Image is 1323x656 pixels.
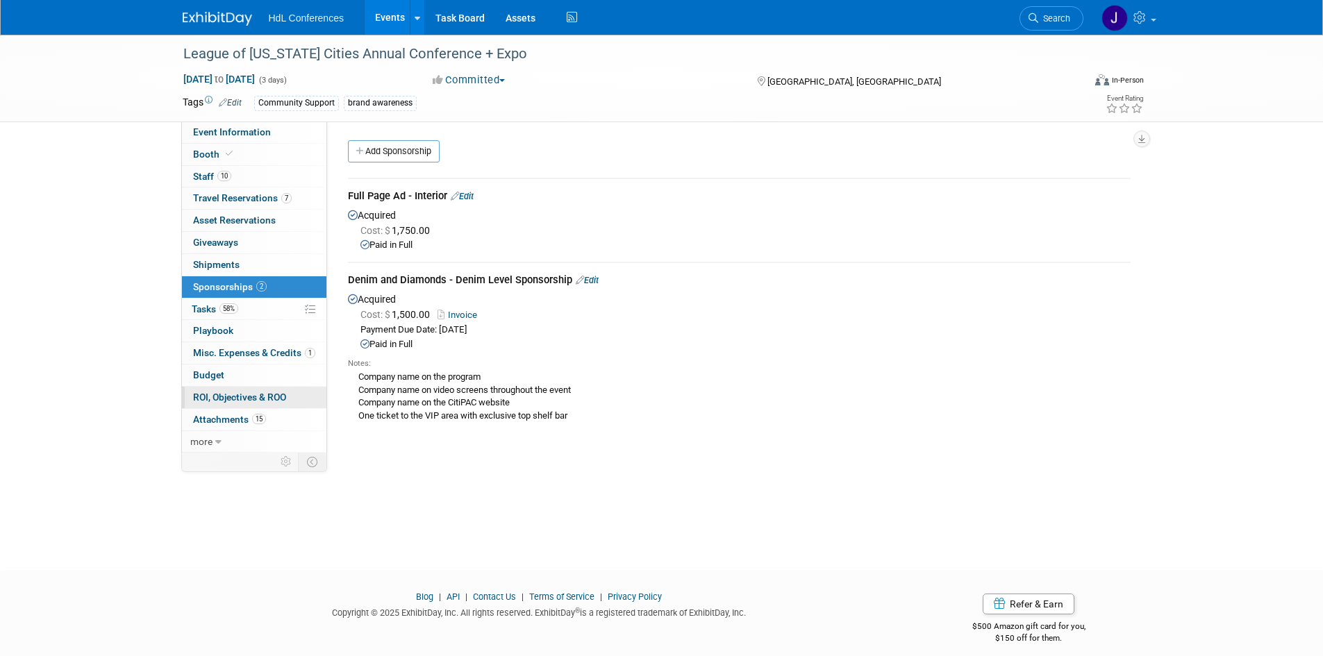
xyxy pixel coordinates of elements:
span: Attachments [193,414,266,425]
span: Booth [193,149,235,160]
span: [GEOGRAPHIC_DATA], [GEOGRAPHIC_DATA] [767,76,941,87]
div: Paid in Full [360,239,1131,252]
span: [DATE] [DATE] [183,73,256,85]
div: Full Page Ad - Interior [348,189,1131,206]
sup: ® [575,607,580,614]
a: Playbook [182,320,326,342]
td: Tags [183,95,242,111]
span: Playbook [193,325,233,336]
a: Edit [219,98,242,108]
a: Invoice [438,310,483,320]
span: (3 days) [258,76,287,85]
a: Privacy Policy [608,591,662,602]
td: Toggle Event Tabs [298,453,326,471]
span: Shipments [193,259,240,270]
a: Misc. Expenses & Credits1 [182,342,326,364]
span: Travel Reservations [193,192,292,203]
span: 1 [305,348,315,358]
div: In-Person [1111,75,1144,85]
span: Staff [193,171,231,182]
a: Terms of Service [529,591,594,602]
img: ExhibitDay [183,12,252,26]
span: Cost: $ [360,309,392,320]
span: 10 [217,171,231,181]
span: Misc. Expenses & Credits [193,347,315,358]
a: ROI, Objectives & ROO [182,387,326,408]
a: Asset Reservations [182,210,326,231]
a: Blog [416,591,433,602]
button: Committed [428,73,510,87]
span: Event Information [193,126,271,137]
div: $150 off for them. [917,632,1141,644]
div: Notes: [348,358,1131,369]
i: Booth reservation complete [226,150,233,158]
a: Staff10 [182,166,326,187]
a: Edit [576,275,599,285]
a: Attachments15 [182,409,326,430]
span: to [213,74,226,85]
span: Search [1038,13,1070,24]
span: 15 [252,414,266,424]
div: Community Support [254,96,339,110]
img: Format-Inperson.png [1095,74,1109,85]
span: HdL Conferences [269,12,344,24]
a: API [447,591,460,602]
span: Tasks [192,303,238,314]
a: Booth [182,144,326,165]
span: 1,750.00 [360,225,435,236]
span: | [462,591,471,602]
a: more [182,431,326,453]
span: 58% [219,303,238,314]
a: Event Information [182,121,326,143]
span: 2 [256,281,267,292]
div: Paid in Full [360,338,1131,351]
a: Search [1020,6,1083,31]
span: ROI, Objectives & ROO [193,392,286,403]
div: Event Rating [1106,95,1143,102]
td: Personalize Event Tab Strip [274,453,299,471]
div: Acquired [348,290,1131,426]
div: League of [US_STATE] Cities Annual Conference + Expo [178,42,1063,67]
img: Johnny Nguyen [1101,5,1128,31]
span: 7 [281,193,292,203]
a: Refer & Earn [983,594,1074,614]
a: Travel Reservations7 [182,187,326,209]
a: Sponsorships2 [182,276,326,298]
span: Giveaways [193,237,238,248]
a: Tasks58% [182,298,326,320]
span: | [518,591,527,602]
div: Copyright © 2025 ExhibitDay, Inc. All rights reserved. ExhibitDay is a registered trademark of Ex... [183,603,897,619]
span: | [597,591,606,602]
a: Contact Us [473,591,516,602]
div: Denim and Diamonds - Denim Level Sponsorship [348,273,1131,290]
a: Shipments [182,254,326,276]
span: Asset Reservations [193,215,276,226]
a: Edit [451,191,474,201]
div: $500 Amazon gift card for you, [917,612,1141,644]
div: brand awareness [344,96,417,110]
span: Cost: $ [360,225,392,236]
span: more [190,436,213,447]
a: Giveaways [182,232,326,253]
div: Company name on the program Company name on video screens throughout the event Company name on th... [348,369,1131,422]
span: Sponsorships [193,281,267,292]
a: Budget [182,364,326,386]
div: Acquired [348,206,1131,252]
span: | [435,591,444,602]
span: 1,500.00 [360,309,435,320]
div: Event Format [1001,72,1145,93]
span: Budget [193,369,224,380]
a: Add Sponsorship [348,140,440,162]
div: Payment Due Date: [DATE] [360,323,1131,337]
